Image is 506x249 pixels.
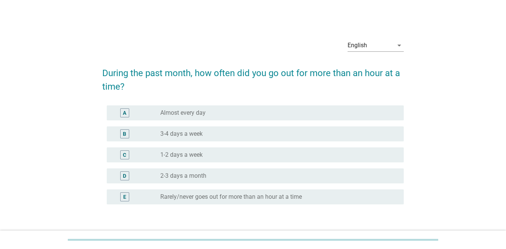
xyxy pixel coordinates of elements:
[160,151,203,159] label: 1-2 days a week
[160,172,206,180] label: 2-3 days a month
[123,151,126,159] div: C
[123,172,126,180] div: D
[123,109,126,117] div: A
[102,59,404,93] h2: During the past month, how often did you go out for more than an hour at a time?
[123,193,126,201] div: E
[123,130,126,138] div: B
[160,193,302,201] label: Rarely/never goes out for more than an hour at a time
[160,130,203,138] label: 3-4 days a week
[395,41,404,50] i: arrow_drop_down
[348,42,367,49] div: English
[160,109,206,117] label: Almost every day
